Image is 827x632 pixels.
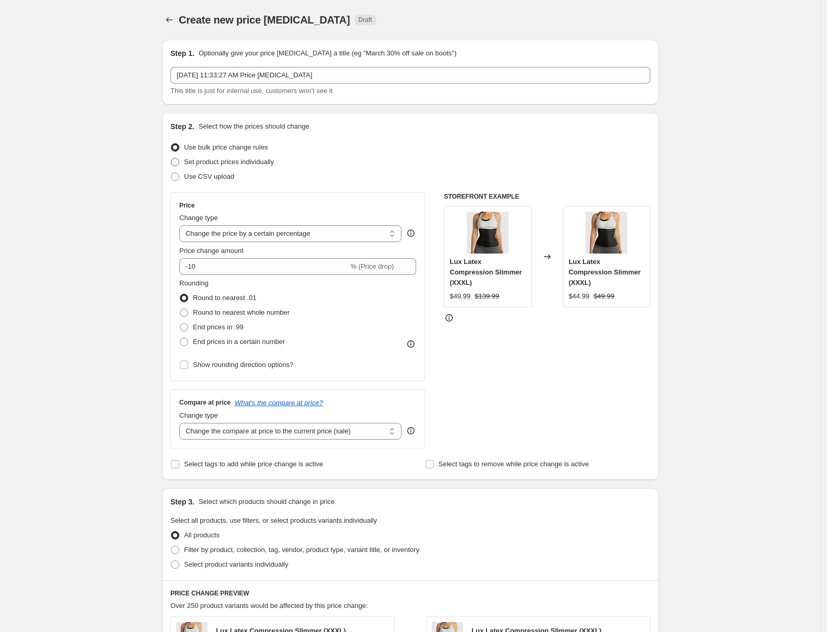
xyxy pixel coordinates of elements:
[184,460,323,468] span: Select tags to add while price change is active
[179,201,194,210] h3: Price
[170,497,194,507] h2: Step 3.
[179,411,218,419] span: Change type
[450,258,522,286] span: Lux Latex Compression Slimmer (XXXL)
[179,279,209,287] span: Rounding
[184,560,288,568] span: Select product variants individually
[193,361,293,369] span: Show rounding direction options?
[170,121,194,132] h2: Step 2.
[193,338,285,346] span: End prices in a certain number
[170,602,368,610] span: Over 250 product variants would be affected by this price change:
[170,87,332,95] span: This title is just for internal use, customers won't see it
[593,291,614,302] strike: $49.99
[406,426,416,436] div: help
[450,291,470,302] div: $49.99
[199,497,335,507] p: Select which products should change in price
[170,516,377,524] span: Select all products, use filters, or select products variants individually
[179,258,348,275] input: -15
[439,460,589,468] span: Select tags to remove while price change is active
[170,67,650,84] input: 30% off holiday sale
[179,247,244,255] span: Price change amount
[444,192,650,201] h6: STOREFRONT EXAMPLE
[585,212,627,254] img: Waist-Trainer-11_80x.jpg
[193,323,244,331] span: End prices in .99
[193,308,290,316] span: Round to nearest whole number
[184,173,234,180] span: Use CSV upload
[199,121,309,132] p: Select how the prices should change
[475,291,499,302] strike: $139.99
[162,13,177,27] button: Price change jobs
[569,258,641,286] span: Lux Latex Compression Slimmer (XXXL)
[235,399,323,407] button: What's the compare at price?
[184,546,419,554] span: Filter by product, collection, tag, vendor, product type, variant title, or inventory
[350,262,394,270] span: % (Price drop)
[406,228,416,238] div: help
[170,589,650,597] h6: PRICE CHANGE PREVIEW
[184,143,268,151] span: Use bulk price change rules
[569,291,590,302] div: $44.99
[359,16,372,24] span: Draft
[467,212,509,254] img: Waist-Trainer-11_80x.jpg
[170,48,194,59] h2: Step 1.
[184,158,274,166] span: Set product prices individually
[179,398,231,407] h3: Compare at price
[193,294,256,302] span: Round to nearest .01
[179,214,218,222] span: Change type
[199,48,456,59] p: Optionally give your price [MEDICAL_DATA] a title (eg "March 30% off sale on boots")
[184,531,220,539] span: All products
[179,14,350,26] span: Create new price [MEDICAL_DATA]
